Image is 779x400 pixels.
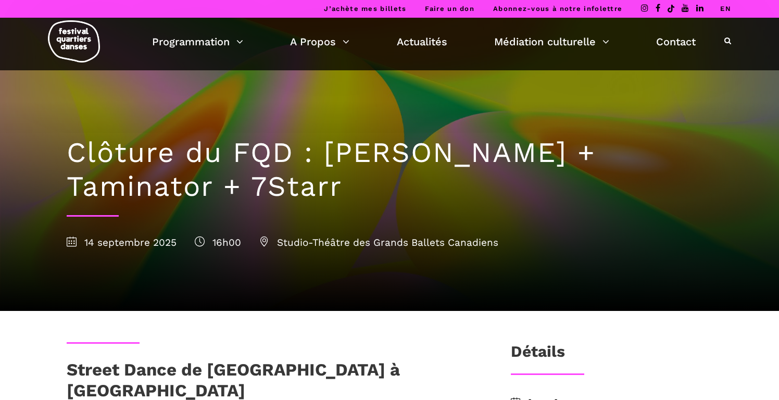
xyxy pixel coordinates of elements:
img: logo-fqd-med [48,20,100,63]
a: A Propos [290,33,349,51]
a: EN [720,5,731,12]
a: Médiation culturelle [494,33,609,51]
a: Actualités [397,33,447,51]
a: J’achète mes billets [324,5,406,12]
span: Studio-Théâtre des Grands Ballets Canadiens [259,236,498,248]
a: Programmation [152,33,243,51]
span: 16h00 [195,236,241,248]
a: Faire un don [425,5,474,12]
h1: Clôture du FQD : [PERSON_NAME] + Taminator + 7Starr [67,136,712,204]
h3: Détails [511,342,565,368]
span: 14 septembre 2025 [67,236,177,248]
a: Contact [656,33,696,51]
a: Abonnez-vous à notre infolettre [493,5,622,12]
